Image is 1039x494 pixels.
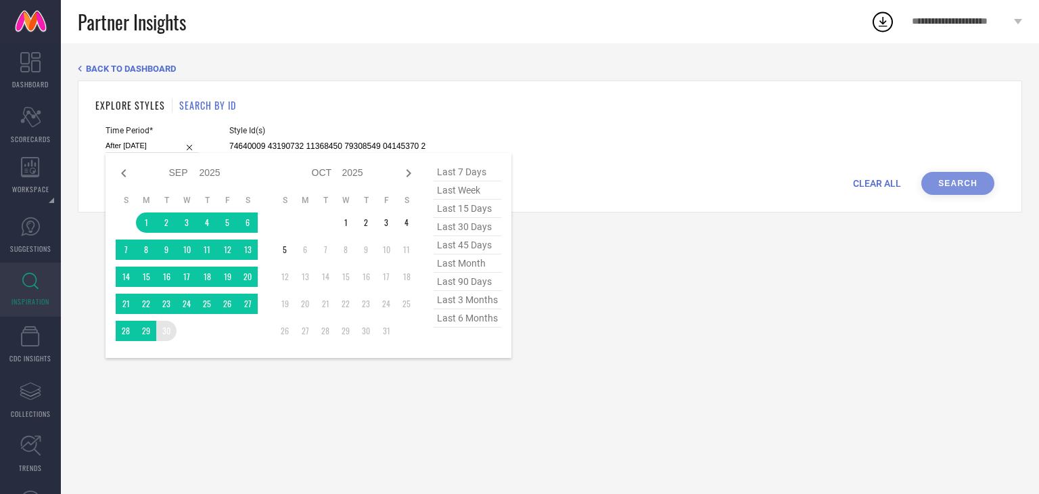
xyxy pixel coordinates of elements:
[434,309,501,328] span: last 6 months
[217,195,237,206] th: Friday
[315,240,336,260] td: Tue Oct 07 2025
[229,139,425,154] input: Enter comma separated style ids e.g. 12345, 67890
[295,240,315,260] td: Mon Oct 06 2025
[116,240,136,260] td: Sun Sep 07 2025
[136,321,156,341] td: Mon Sep 29 2025
[86,64,176,74] span: BACK TO DASHBOARD
[197,195,217,206] th: Thursday
[315,321,336,341] td: Tue Oct 28 2025
[356,195,376,206] th: Thursday
[136,195,156,206] th: Monday
[177,267,197,287] td: Wed Sep 17 2025
[177,294,197,314] td: Wed Sep 24 2025
[197,240,217,260] td: Thu Sep 11 2025
[295,195,315,206] th: Monday
[12,184,49,194] span: WORKSPACE
[197,267,217,287] td: Thu Sep 18 2025
[275,240,295,260] td: Sun Oct 05 2025
[179,98,236,112] h1: SEARCH BY ID
[136,240,156,260] td: Mon Sep 08 2025
[11,409,51,419] span: COLLECTIONS
[356,212,376,233] td: Thu Oct 02 2025
[237,267,258,287] td: Sat Sep 20 2025
[9,353,51,363] span: CDC INSIGHTS
[434,181,501,200] span: last week
[156,267,177,287] td: Tue Sep 16 2025
[229,126,425,135] span: Style Id(s)
[396,195,417,206] th: Saturday
[336,267,356,287] td: Wed Oct 15 2025
[336,321,356,341] td: Wed Oct 29 2025
[356,267,376,287] td: Thu Oct 16 2025
[336,294,356,314] td: Wed Oct 22 2025
[315,267,336,287] td: Tue Oct 14 2025
[11,296,49,307] span: INSPIRATION
[434,163,501,181] span: last 7 days
[336,212,356,233] td: Wed Oct 01 2025
[376,240,396,260] td: Fri Oct 10 2025
[156,240,177,260] td: Tue Sep 09 2025
[434,273,501,291] span: last 90 days
[275,267,295,287] td: Sun Oct 12 2025
[116,195,136,206] th: Sunday
[376,294,396,314] td: Fri Oct 24 2025
[11,134,51,144] span: SCORECARDS
[376,212,396,233] td: Fri Oct 03 2025
[275,321,295,341] td: Sun Oct 26 2025
[853,178,901,189] span: CLEAR ALL
[295,294,315,314] td: Mon Oct 20 2025
[78,64,1022,74] div: Back TO Dashboard
[156,195,177,206] th: Tuesday
[356,294,376,314] td: Thu Oct 23 2025
[217,212,237,233] td: Fri Sep 05 2025
[315,294,336,314] td: Tue Oct 21 2025
[376,195,396,206] th: Friday
[434,218,501,236] span: last 30 days
[95,98,165,112] h1: EXPLORE STYLES
[356,321,376,341] td: Thu Oct 30 2025
[156,294,177,314] td: Tue Sep 23 2025
[275,294,295,314] td: Sun Oct 19 2025
[116,165,132,181] div: Previous month
[295,267,315,287] td: Mon Oct 13 2025
[376,321,396,341] td: Fri Oct 31 2025
[434,236,501,254] span: last 45 days
[396,294,417,314] td: Sat Oct 25 2025
[116,267,136,287] td: Sun Sep 14 2025
[136,267,156,287] td: Mon Sep 15 2025
[136,294,156,314] td: Mon Sep 22 2025
[376,267,396,287] td: Fri Oct 17 2025
[434,200,501,218] span: last 15 days
[10,244,51,254] span: SUGGESTIONS
[237,294,258,314] td: Sat Sep 27 2025
[156,212,177,233] td: Tue Sep 02 2025
[396,212,417,233] td: Sat Oct 04 2025
[12,79,49,89] span: DASHBOARD
[275,195,295,206] th: Sunday
[217,267,237,287] td: Fri Sep 19 2025
[396,240,417,260] td: Sat Oct 11 2025
[106,126,199,135] span: Time Period*
[197,294,217,314] td: Thu Sep 25 2025
[356,240,376,260] td: Thu Oct 09 2025
[197,212,217,233] td: Thu Sep 04 2025
[116,294,136,314] td: Sun Sep 21 2025
[116,321,136,341] td: Sun Sep 28 2025
[217,294,237,314] td: Fri Sep 26 2025
[336,240,356,260] td: Wed Oct 08 2025
[295,321,315,341] td: Mon Oct 27 2025
[177,240,197,260] td: Wed Sep 10 2025
[237,195,258,206] th: Saturday
[871,9,895,34] div: Open download list
[177,195,197,206] th: Wednesday
[237,212,258,233] td: Sat Sep 06 2025
[217,240,237,260] td: Fri Sep 12 2025
[434,291,501,309] span: last 3 months
[237,240,258,260] td: Sat Sep 13 2025
[315,195,336,206] th: Tuesday
[400,165,417,181] div: Next month
[434,254,501,273] span: last month
[336,195,356,206] th: Wednesday
[78,8,186,36] span: Partner Insights
[136,212,156,233] td: Mon Sep 01 2025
